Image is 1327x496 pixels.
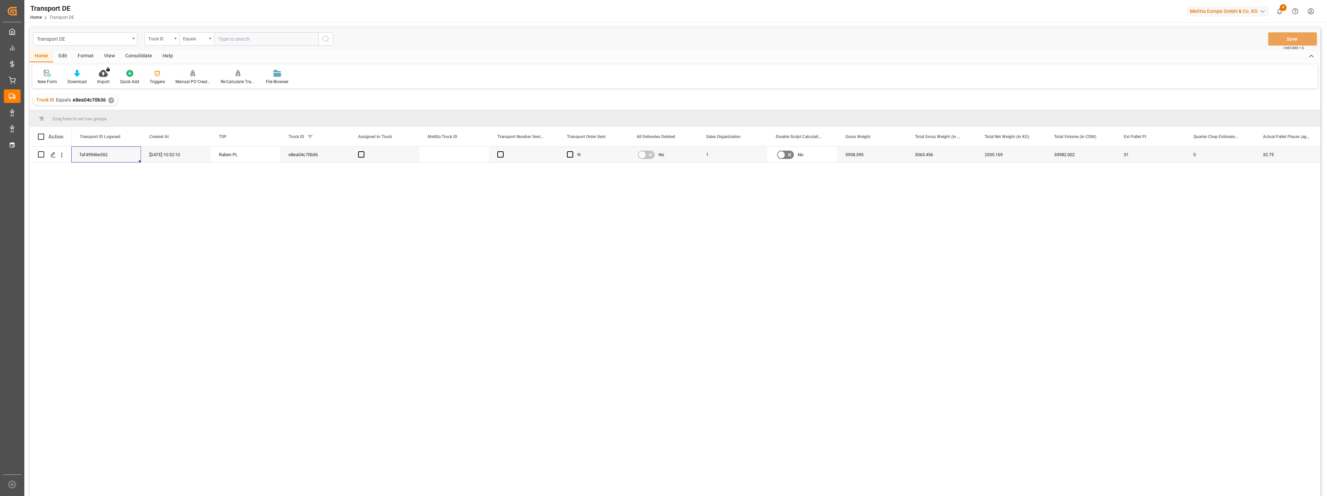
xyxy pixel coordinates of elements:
[1054,134,1096,139] span: Total Volume (in CDM)
[149,134,169,139] span: Created At
[30,50,53,62] div: Home
[38,79,57,85] div: New Form
[985,134,1029,139] span: Total Net Weight (in KG)
[577,147,620,163] div: N
[68,79,87,85] div: Download
[221,79,255,85] div: Re-Calculate Transport Costs
[776,134,822,139] span: Disable Script Calculations
[798,147,803,163] span: No
[1185,146,1255,162] div: 0
[976,146,1046,162] div: 2335.169
[37,34,130,43] div: Transport DE
[157,50,178,62] div: Help
[211,146,280,162] div: Raben PL
[567,134,606,139] span: Transport Order Sent
[1115,146,1185,162] div: 31
[141,146,211,162] div: [DATE] 10:52:10
[1124,134,1146,139] span: Est Pallet Pl
[1263,134,1310,139] span: Actual Pallet Places (aggregation)
[73,97,106,103] span: e8ea04c70b36
[36,97,54,103] span: Truck ID
[1287,3,1303,19] button: Help Center
[53,50,72,62] div: Edit
[56,97,71,103] span: Equals
[120,79,139,85] div: Quick Add
[175,79,210,85] div: Manual PO Creation
[845,134,870,139] span: Gross Weight
[907,146,976,162] div: 3063.456
[179,32,214,46] button: open menu
[1283,45,1304,50] span: Ctrl/CMD + S
[71,146,141,162] div: faf499d6e552
[72,50,99,62] div: Format
[837,146,907,162] div: 3938.395
[48,134,63,140] div: Action
[80,134,120,139] span: Transport ID Logward
[120,50,157,62] div: Consolidate
[706,134,741,139] span: Sales Organization
[289,134,304,139] span: Truck ID
[144,32,179,46] button: open menu
[1255,146,1324,162] div: 32.75
[1187,5,1272,18] button: Melitta Europa GmbH & Co. KG
[53,116,107,121] span: Drag here to set row groups
[1268,32,1317,46] button: Save
[1193,134,1240,139] span: Quarter Chep Estimated Pallet Places
[266,79,289,85] div: File Browser
[658,147,664,163] span: No
[1272,3,1287,19] button: show 4 new notifications
[148,34,172,42] div: Truck ID
[698,146,767,162] div: 1
[33,32,137,46] button: open menu
[280,146,350,162] div: e8ea04c70b36
[108,97,114,103] div: ✕
[637,134,675,139] span: All Deliveries Deleted
[428,134,457,139] span: Melitta Truck ID
[150,79,165,85] div: Triggers
[214,32,318,46] input: Type to search
[318,32,333,46] button: search button
[183,34,207,42] div: Equals
[1187,6,1269,16] div: Melitta Europa GmbH & Co. KG
[1046,146,1115,162] div: 33982.002
[30,146,71,163] div: Press SPACE to select this row.
[99,50,120,62] div: View
[30,15,42,20] a: Home
[1280,4,1287,11] span: 4
[219,134,227,139] span: TSP
[915,134,962,139] span: Total Gross Weight (in KG)
[497,134,544,139] span: Transport Number Sent SAP
[30,3,74,14] div: Transport DE
[358,134,392,139] span: Assigned to Truck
